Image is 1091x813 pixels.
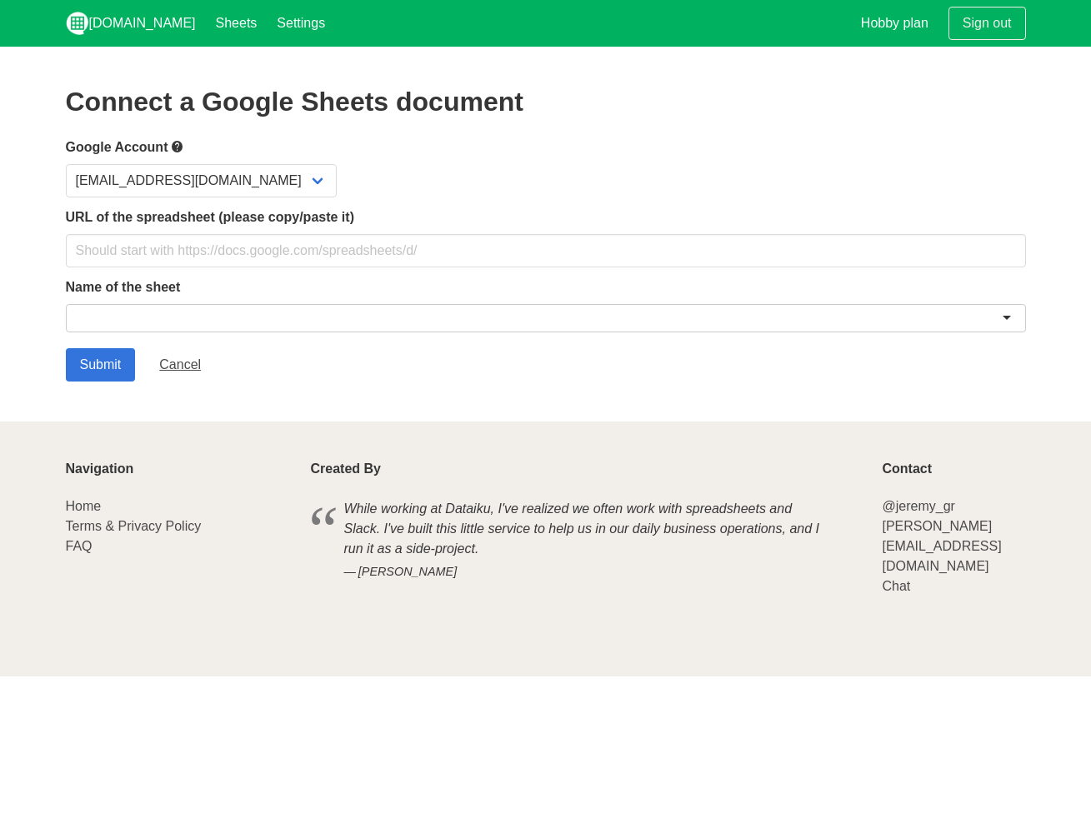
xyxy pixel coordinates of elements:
[66,137,1026,157] label: Google Account
[66,461,291,476] p: Navigation
[66,207,1026,227] label: URL of the spreadsheet (please copy/paste it)
[66,12,89,35] img: logo_v2_white.png
[66,234,1026,267] input: Should start with https://docs.google.com/spreadsheets/d/
[882,579,910,593] a: Chat
[66,87,1026,117] h2: Connect a Google Sheets document
[311,461,863,476] p: Created By
[66,539,93,553] a: FAQ
[311,496,863,584] blockquote: While working at Dataiku, I've realized we often work with spreadsheets and Slack. I've built thi...
[66,348,136,382] input: Submit
[66,499,102,513] a: Home
[344,563,829,581] cite: [PERSON_NAME]
[66,519,202,533] a: Terms & Privacy Policy
[145,348,215,382] a: Cancel
[948,7,1026,40] a: Sign out
[882,461,1025,476] p: Contact
[882,519,1001,573] a: [PERSON_NAME][EMAIL_ADDRESS][DOMAIN_NAME]
[66,277,1026,297] label: Name of the sheet
[882,499,954,513] a: @jeremy_gr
